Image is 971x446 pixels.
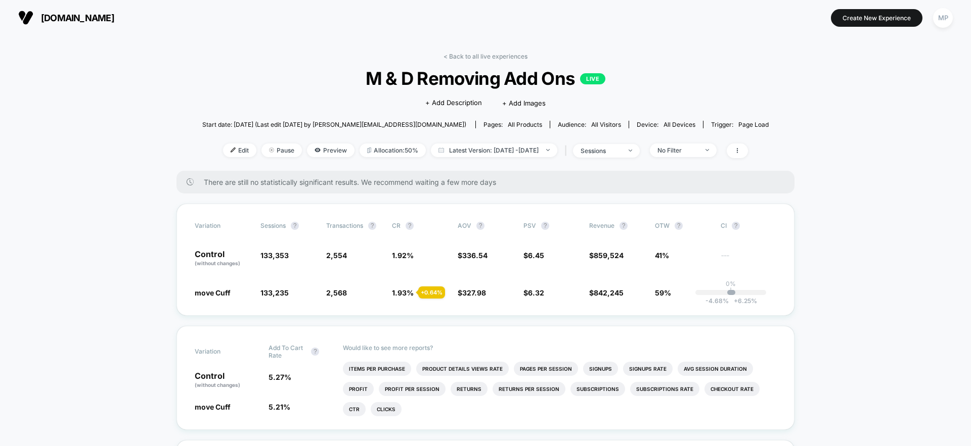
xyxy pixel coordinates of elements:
button: ? [406,222,414,230]
button: [DOMAIN_NAME] [15,10,117,26]
span: AOV [458,222,471,229]
span: all products [508,121,542,128]
button: ? [732,222,740,230]
li: Signups [583,362,618,376]
span: CI [721,222,776,230]
img: end [546,149,550,151]
span: (without changes) [195,382,240,388]
button: ? [675,222,683,230]
span: Latest Version: [DATE] - [DATE] [431,143,557,157]
span: Variation [195,344,250,359]
img: end [705,149,709,151]
img: end [269,147,274,153]
span: M & D Removing Add Ons [231,68,740,89]
div: + 0.64 % [418,286,445,299]
span: Pause [261,143,302,157]
span: 133,235 [260,288,289,297]
button: ? [541,222,549,230]
li: Pages Per Session [514,362,578,376]
span: Allocation: 50% [360,143,426,157]
span: Edit [223,143,256,157]
span: 133,353 [260,251,289,260]
a: < Back to all live experiences [444,53,527,60]
img: edit [231,147,236,153]
span: move Cuff [195,288,231,297]
span: + [734,297,738,305]
span: 336.54 [462,251,488,260]
li: Returns [451,382,488,396]
span: CR [392,222,401,229]
p: LIVE [580,73,605,84]
img: Visually logo [18,10,33,25]
li: Items Per Purchase [343,362,411,376]
span: move Cuff [195,403,231,411]
span: There are still no statistically significant results. We recommend waiting a few more days [204,178,774,186]
p: Control [195,372,258,389]
li: Subscriptions Rate [630,382,699,396]
span: 59% [655,288,671,297]
span: 6.25 % [729,297,757,305]
span: 6.45 [528,251,544,260]
span: Add To Cart Rate [269,344,306,359]
li: Clicks [371,402,402,416]
img: rebalance [367,147,371,153]
div: No Filter [657,146,698,154]
span: 327.98 [462,288,486,297]
span: Device: [629,121,703,128]
span: 2,568 [326,288,347,297]
li: Ctr [343,402,366,416]
span: Variation [195,222,250,230]
span: (without changes) [195,260,240,266]
span: Page Load [738,121,769,128]
button: ? [368,222,376,230]
span: 5.21 % [269,403,290,411]
li: Signups Rate [623,362,673,376]
li: Checkout Rate [704,382,760,396]
span: Start date: [DATE] (Last edit [DATE] by [PERSON_NAME][EMAIL_ADDRESS][DOMAIN_NAME]) [202,121,466,128]
span: Sessions [260,222,286,229]
p: Would like to see more reports? [343,344,777,352]
div: MP [933,8,953,28]
span: $ [523,251,544,260]
button: Create New Experience [831,9,922,27]
span: 6.32 [528,288,544,297]
span: 842,245 [594,288,624,297]
span: 2,554 [326,251,347,260]
button: ? [291,222,299,230]
button: ? [620,222,628,230]
p: | [730,287,732,295]
span: + Add Images [502,99,546,107]
span: 1.92 % [392,251,414,260]
button: MP [930,8,956,28]
span: -4.68 % [705,297,729,305]
span: Transactions [326,222,363,229]
li: Avg Session Duration [678,362,753,376]
li: Profit Per Session [379,382,446,396]
span: OTW [655,222,711,230]
span: $ [458,288,486,297]
span: | [562,143,573,158]
span: [DOMAIN_NAME] [41,13,114,23]
span: $ [458,251,488,260]
div: sessions [581,147,621,155]
span: + Add Description [425,98,482,108]
li: Subscriptions [570,382,625,396]
button: ? [476,222,484,230]
span: all devices [664,121,695,128]
div: Trigger: [711,121,769,128]
div: Audience: [558,121,621,128]
img: end [629,150,632,152]
img: calendar [438,147,444,153]
div: Pages: [483,121,542,128]
li: Returns Per Session [493,382,565,396]
span: All Visitors [591,121,621,128]
span: PSV [523,222,536,229]
li: Profit [343,382,374,396]
span: $ [523,288,544,297]
span: 5.27 % [269,373,291,381]
span: 1.93 % [392,288,414,297]
span: $ [589,251,624,260]
span: Revenue [589,222,614,229]
button: ? [311,348,319,356]
span: 859,524 [594,251,624,260]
